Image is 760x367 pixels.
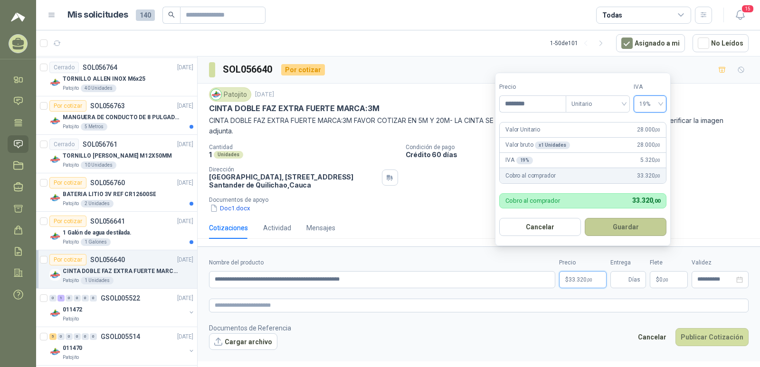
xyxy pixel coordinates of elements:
[49,115,61,127] img: Company Logo
[63,151,172,160] p: TORNILLO [PERSON_NAME] M12X50MM
[11,11,25,23] img: Logo peakr
[81,238,111,246] div: 1 Galones
[209,333,277,350] button: Cargar archivo
[49,154,61,165] img: Company Logo
[63,238,79,246] p: Patojito
[82,333,89,340] div: 0
[90,218,125,225] p: SOL056641
[67,8,128,22] h1: Mis solicitudes
[63,305,82,314] p: 011472
[36,212,197,250] a: Por cotizarSOL056641[DATE] Company Logo1 Galón de agua destilada.Patojito1 Galones
[616,34,685,52] button: Asignado a mi
[655,158,660,163] span: ,00
[177,255,193,264] p: [DATE]
[209,87,251,102] div: Patojito
[49,295,57,301] div: 0
[281,64,325,75] div: Por cotizar
[741,4,754,13] span: 15
[406,151,756,159] p: Crédito 60 días
[499,218,581,236] button: Cancelar
[211,89,221,100] img: Company Logo
[550,36,608,51] div: 1 - 50 de 101
[306,223,335,233] div: Mensajes
[505,171,555,180] p: Cobro al comprador
[731,7,749,24] button: 15
[36,250,197,289] a: Por cotizarSOL056640[DATE] Company LogoCINTA DOBLE FAZ EXTRA FUERTE MARCA:3MPatojito1 Unidades
[628,272,640,288] span: Días
[49,308,61,319] img: Company Logo
[74,333,81,340] div: 0
[505,156,533,165] p: IVA
[83,141,117,148] p: SOL056761
[49,269,61,281] img: Company Logo
[209,104,379,113] p: CINTA DOBLE FAZ EXTRA FUERTE MARCA:3M
[90,295,97,301] div: 0
[49,333,57,340] div: 5
[101,295,140,301] p: GSOL005522
[209,197,756,203] p: Documentos de apoyo
[209,151,212,159] p: 1
[639,97,661,111] span: 19%
[177,140,193,149] p: [DATE]
[587,277,592,282] span: ,00
[49,139,79,150] div: Cerrado
[637,171,660,180] span: 33.320
[49,254,86,265] div: Por cotizar
[49,346,61,358] img: Company Logo
[57,295,65,301] div: 1
[90,333,97,340] div: 0
[693,34,749,52] button: No Leídos
[136,9,155,21] span: 140
[535,141,570,149] div: x 1 Unidades
[63,277,79,284] p: Patojito
[569,277,592,282] span: 33.320
[49,331,195,361] a: 5 0 0 0 0 0 GSOL005514[DATE] Company Logo011470Patojito
[663,277,668,282] span: ,00
[209,223,248,233] div: Cotizaciones
[81,277,114,284] div: 1 Unidades
[36,96,197,135] a: Por cotizarSOL056763[DATE] Company LogoMANGUERA DE CONDUCTO DE 8 PULGADAS DE ALAMBRE DE ACERO PUP...
[63,228,132,237] p: 1 Galón de agua destilada.
[650,258,688,267] label: Flete
[81,161,116,169] div: 10 Unidades
[49,216,86,227] div: Por cotizar
[177,294,193,303] p: [DATE]
[177,179,193,188] p: [DATE]
[36,135,197,173] a: CerradoSOL056761[DATE] Company LogoTORNILLO [PERSON_NAME] M12X50MMPatojito10 Unidades
[63,85,79,92] p: Patojito
[559,271,607,288] p: $33.320,00
[571,97,624,111] span: Unitario
[36,173,197,212] a: Por cotizarSOL056760[DATE] Company LogoBATERIA LITIO 3V REF CR12600SEPatojito2 Unidades
[209,203,251,213] button: Doc1.docx
[63,161,79,169] p: Patojito
[177,102,193,111] p: [DATE]
[675,328,749,346] button: Publicar Cotización
[659,277,668,282] span: 0
[177,332,193,341] p: [DATE]
[655,142,660,148] span: ,00
[656,277,659,282] span: $
[516,157,533,164] div: 19 %
[63,315,79,323] p: Patojito
[655,127,660,132] span: ,00
[90,179,125,186] p: SOL056760
[63,267,181,276] p: CINTA DOBLE FAZ EXTRA FUERTE MARCA:3M
[63,190,156,199] p: BATERIA LITIO 3V REF CR12600SE
[209,166,378,173] p: Dirección
[640,156,660,165] span: 5.320
[653,198,660,204] span: ,00
[57,333,65,340] div: 0
[63,123,79,131] p: Patojito
[637,141,660,150] span: 28.000
[633,328,672,346] button: Cancelar
[83,64,117,71] p: SOL056764
[66,295,73,301] div: 0
[655,173,660,179] span: ,00
[49,100,86,112] div: Por cotizar
[263,223,291,233] div: Actividad
[223,62,274,77] h3: SOL056640
[692,258,749,267] label: Validez
[650,271,688,288] p: $ 0,00
[209,115,749,136] p: CINTA DOBLE FAZ EXTRA FUERTE MARCA:3M FAVOR COTIZAR EN 5M Y 20M- LA CINTA SE PUEDE ENTREGAR EN [G...
[82,295,89,301] div: 0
